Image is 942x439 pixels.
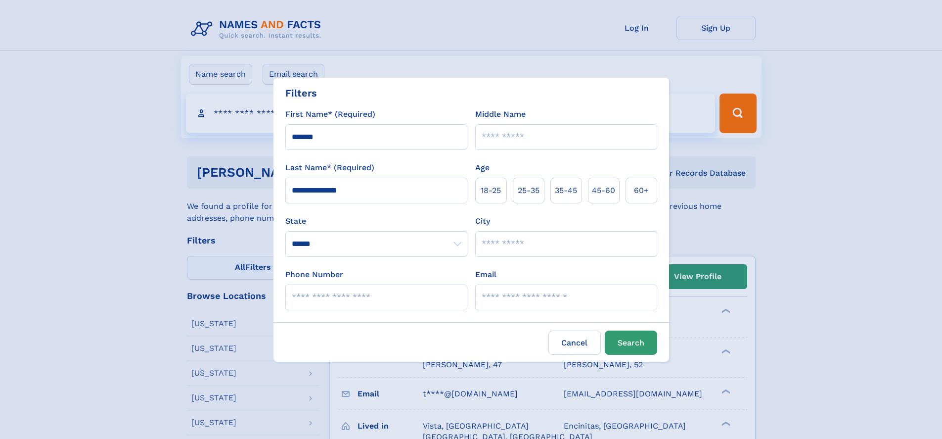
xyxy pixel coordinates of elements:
[285,86,317,100] div: Filters
[481,185,501,196] span: 18‑25
[475,108,526,120] label: Middle Name
[475,269,496,281] label: Email
[475,162,490,174] label: Age
[555,185,577,196] span: 35‑45
[634,185,649,196] span: 60+
[285,269,343,281] label: Phone Number
[518,185,539,196] span: 25‑35
[285,108,375,120] label: First Name* (Required)
[285,215,467,227] label: State
[548,331,601,355] label: Cancel
[592,185,615,196] span: 45‑60
[605,331,657,355] button: Search
[475,215,490,227] label: City
[285,162,374,174] label: Last Name* (Required)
